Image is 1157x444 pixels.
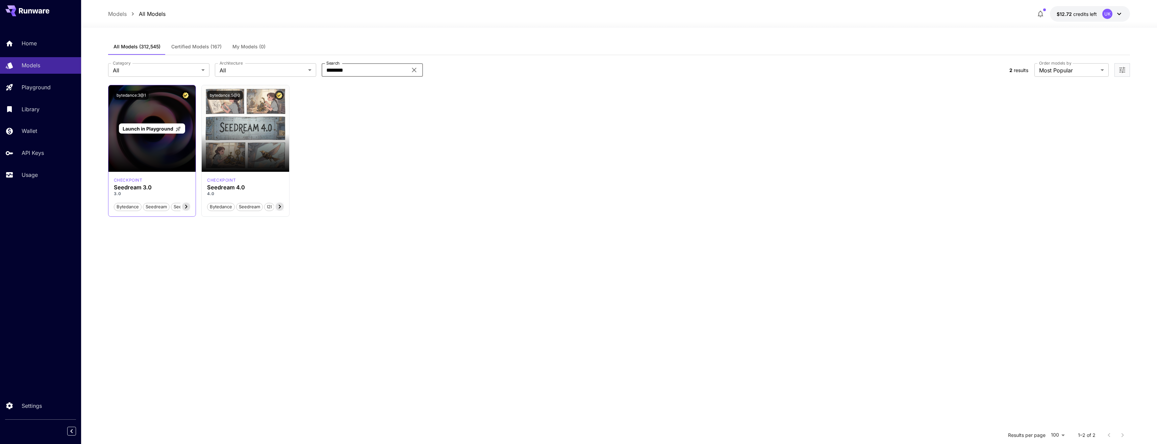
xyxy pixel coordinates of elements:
[22,83,51,91] p: Playground
[143,204,169,210] span: Seedream
[1102,9,1112,19] div: UK
[207,177,236,183] div: seedream4
[181,91,190,100] button: Certified Model – Vetted for best performance and includes a commercial license.
[114,184,191,191] h3: Seedream 3.0
[139,10,166,18] a: All Models
[22,61,40,69] p: Models
[22,105,40,113] p: Library
[114,202,142,211] button: Bytedance
[1057,10,1097,18] div: $12.721
[114,91,149,100] button: bytedance:3@1
[67,427,76,436] button: Collapse sidebar
[171,204,205,210] span: Seedream 3.0
[236,204,262,210] span: Seedream
[207,202,235,211] button: Bytedance
[207,91,243,100] button: bytedance:5@0
[72,425,81,437] div: Collapse sidebar
[22,171,38,179] p: Usage
[22,127,37,135] p: Wallet
[1048,430,1067,440] div: 100
[1118,66,1126,74] button: Open more filters
[207,204,234,210] span: Bytedance
[207,184,284,191] h3: Seedream 4.0
[108,10,166,18] nav: breadcrumb
[1039,66,1098,74] span: Most Popular
[119,123,185,134] a: Launch in Playground
[171,202,206,211] button: Seedream 3.0
[22,149,44,157] p: API Keys
[232,44,266,50] span: My Models (0)
[114,204,141,210] span: Bytedance
[326,60,339,66] label: Search
[1009,67,1012,73] span: 2
[143,202,170,211] button: Seedream
[275,91,284,100] button: Certified Model – Vetted for best performance and includes a commercial license.
[114,177,143,183] p: checkpoint
[114,44,160,50] span: All Models (312,545)
[220,60,243,66] label: Architecture
[113,60,131,66] label: Category
[1039,60,1071,66] label: Order models by
[220,66,305,74] span: All
[108,10,127,18] a: Models
[1073,11,1097,17] span: credits left
[113,66,199,74] span: All
[114,191,191,197] p: 3.0
[1050,6,1130,22] button: $12.721UK
[265,204,274,210] span: I2I
[123,126,173,132] span: Launch in Playground
[171,44,222,50] span: Certified Models (167)
[1008,432,1046,439] p: Results per page
[207,177,236,183] p: checkpoint
[22,39,37,47] p: Home
[1078,432,1096,439] p: 1–2 of 2
[1014,67,1028,73] span: results
[207,191,284,197] p: 4.0
[22,402,42,410] p: Settings
[114,177,143,183] div: seedream3
[1057,11,1073,17] span: $12.72
[264,202,274,211] button: I2I
[236,202,263,211] button: Seedream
